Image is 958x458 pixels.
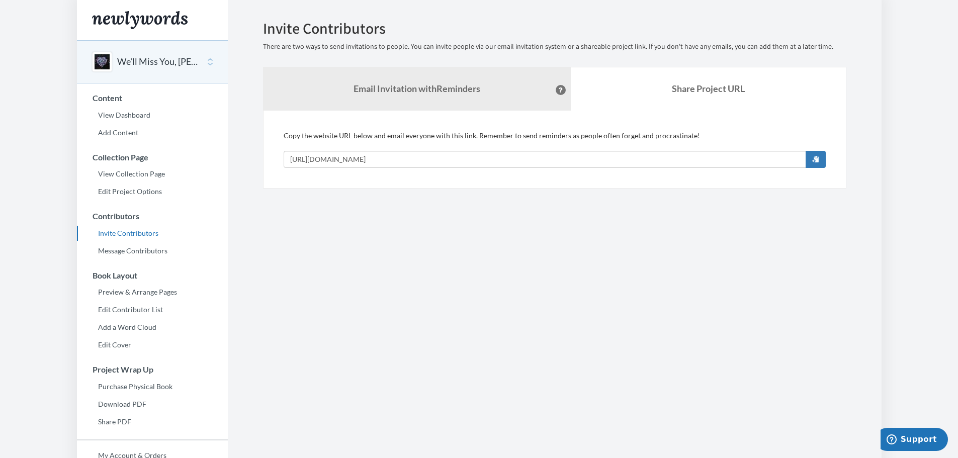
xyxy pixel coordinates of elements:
a: Edit Project Options [77,184,228,199]
button: We'll Miss You, [PERSON_NAME]! [117,55,199,68]
h2: Invite Contributors [263,20,846,37]
a: Add Content [77,125,228,140]
h3: Book Layout [77,271,228,280]
strong: Email Invitation with Reminders [354,83,480,94]
a: Invite Contributors [77,226,228,241]
h3: Contributors [77,212,228,221]
a: View Dashboard [77,108,228,123]
h3: Collection Page [77,153,228,162]
h3: Content [77,94,228,103]
a: Edit Cover [77,337,228,352]
div: Copy the website URL below and email everyone with this link. Remember to send reminders as peopl... [284,131,826,168]
a: Add a Word Cloud [77,320,228,335]
iframe: Opens a widget where you can chat to one of our agents [881,428,948,453]
a: Download PDF [77,397,228,412]
h3: Project Wrap Up [77,365,228,374]
a: Edit Contributor List [77,302,228,317]
a: Purchase Physical Book [77,379,228,394]
a: Share PDF [77,414,228,429]
a: Message Contributors [77,243,228,258]
a: View Collection Page [77,166,228,181]
a: Preview & Arrange Pages [77,285,228,300]
b: Share Project URL [672,83,745,94]
img: Newlywords logo [92,11,188,29]
p: There are two ways to send invitations to people. You can invite people via our email invitation ... [263,42,846,52]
